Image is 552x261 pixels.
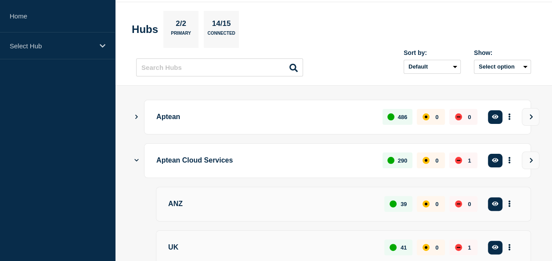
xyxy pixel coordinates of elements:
[156,152,372,169] p: Aptean Cloud Services
[134,114,139,120] button: Show Connected Hubs
[404,49,461,56] div: Sort by:
[422,200,429,207] div: affected
[398,157,408,164] p: 290
[400,201,407,207] p: 39
[455,200,462,207] div: down
[404,60,461,74] select: Sort by
[504,152,515,169] button: More actions
[474,49,531,56] div: Show:
[209,19,234,31] p: 14/15
[455,244,462,251] div: down
[173,19,190,31] p: 2/2
[390,244,397,251] div: up
[468,157,471,164] p: 1
[387,113,394,120] div: up
[390,200,397,207] div: up
[435,157,438,164] p: 0
[504,239,515,256] button: More actions
[168,239,374,256] p: UK
[522,108,539,126] button: View
[435,114,438,120] p: 0
[387,157,394,164] div: up
[435,201,438,207] p: 0
[474,60,531,74] button: Select option
[504,109,515,125] button: More actions
[156,109,372,125] p: Aptean
[168,196,374,212] p: ANZ
[422,244,429,251] div: affected
[10,42,94,50] p: Select Hub
[132,23,158,36] h2: Hubs
[171,31,191,40] p: Primary
[455,113,462,120] div: down
[134,157,139,164] button: Show Connected Hubs
[468,244,471,251] p: 1
[468,201,471,207] p: 0
[504,196,515,212] button: More actions
[136,58,303,76] input: Search Hubs
[435,244,438,251] p: 0
[455,157,462,164] div: down
[400,244,407,251] p: 41
[207,31,235,40] p: Connected
[398,114,408,120] p: 486
[522,152,539,169] button: View
[468,114,471,120] p: 0
[422,157,429,164] div: affected
[422,113,429,120] div: affected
